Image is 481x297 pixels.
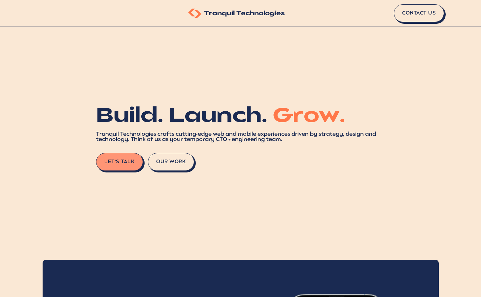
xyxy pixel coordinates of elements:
h1: Build. Launch. [96,107,385,127]
button: Our Work [148,153,194,171]
div: Tranquil Technologies crafts cutting-edge web and mobile experiences driven by strategy, design a... [96,132,385,142]
a: Let's Talk [96,153,143,171]
span: Tranquil Technologies [204,11,285,17]
span: Grow. [273,107,345,127]
img: Tranquil Technologies Logo [188,9,201,18]
a: Contact Us [394,4,444,22]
